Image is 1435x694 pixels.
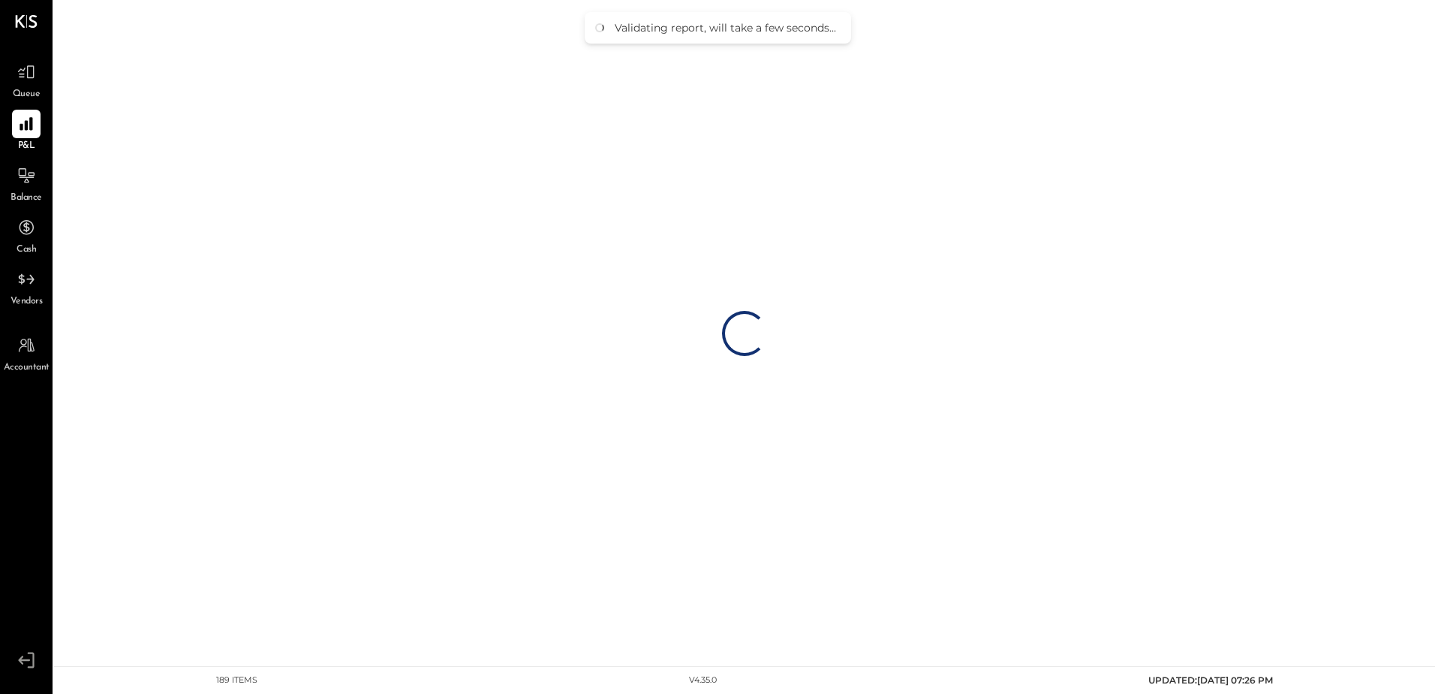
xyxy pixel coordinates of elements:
span: UPDATED: [DATE] 07:26 PM [1148,674,1273,686]
div: v 4.35.0 [689,674,717,686]
span: Accountant [4,361,50,375]
span: Queue [13,88,41,101]
div: Validating report, will take a few seconds... [615,21,836,35]
a: Cash [1,213,52,257]
span: P&L [18,140,35,153]
a: Balance [1,161,52,205]
a: Vendors [1,265,52,309]
div: 189 items [216,674,257,686]
span: Cash [17,243,36,257]
span: Vendors [11,295,43,309]
span: Balance [11,192,42,205]
a: Accountant [1,331,52,375]
a: Queue [1,58,52,101]
a: P&L [1,110,52,153]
